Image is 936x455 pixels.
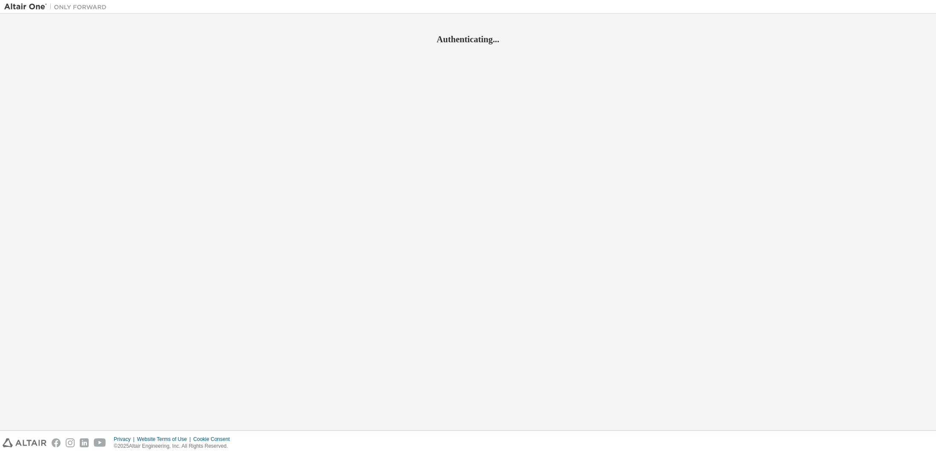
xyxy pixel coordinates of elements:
div: Privacy [114,436,137,443]
img: youtube.svg [94,438,106,447]
img: linkedin.svg [80,438,89,447]
p: © 2025 Altair Engineering, Inc. All Rights Reserved. [114,443,235,450]
img: instagram.svg [66,438,75,447]
img: facebook.svg [52,438,61,447]
img: altair_logo.svg [3,438,46,447]
div: Website Terms of Use [137,436,193,443]
h2: Authenticating... [4,34,932,45]
div: Cookie Consent [193,436,235,443]
img: Altair One [4,3,111,11]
